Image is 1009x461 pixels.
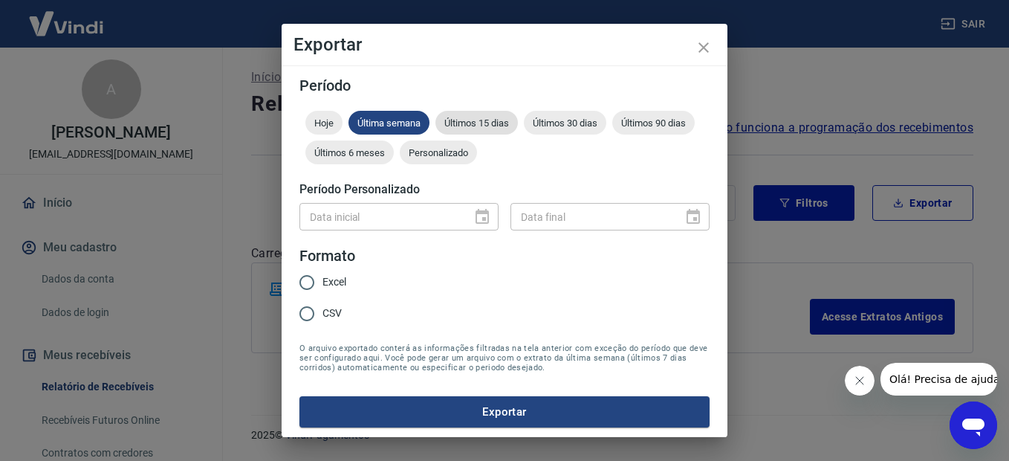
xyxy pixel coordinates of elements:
[305,117,343,129] span: Hoje
[435,111,518,135] div: Últimos 15 dias
[845,366,875,396] iframe: Close message
[305,141,394,164] div: Últimos 6 meses
[686,30,721,65] button: close
[435,117,518,129] span: Últimos 15 dias
[9,10,125,22] span: Olá! Precisa de ajuda?
[524,111,606,135] div: Últimos 30 dias
[293,36,716,54] h4: Exportar
[305,111,343,135] div: Hoje
[299,396,710,428] button: Exportar
[322,306,342,321] span: CSV
[348,117,429,129] span: Última semana
[510,203,672,230] input: DD/MM/YYYY
[348,111,429,135] div: Última semana
[880,363,997,396] iframe: Message from company
[612,111,695,135] div: Últimos 90 dias
[950,402,997,449] iframe: Button to launch messaging window
[299,78,710,93] h5: Período
[299,344,710,373] span: O arquivo exportado conterá as informações filtradas na tela anterior com exceção do período que ...
[299,245,355,267] legend: Formato
[400,141,477,164] div: Personalizado
[400,147,477,158] span: Personalizado
[524,117,606,129] span: Últimos 30 dias
[299,182,710,197] h5: Período Personalizado
[322,274,346,290] span: Excel
[299,203,461,230] input: DD/MM/YYYY
[612,117,695,129] span: Últimos 90 dias
[305,147,394,158] span: Últimos 6 meses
